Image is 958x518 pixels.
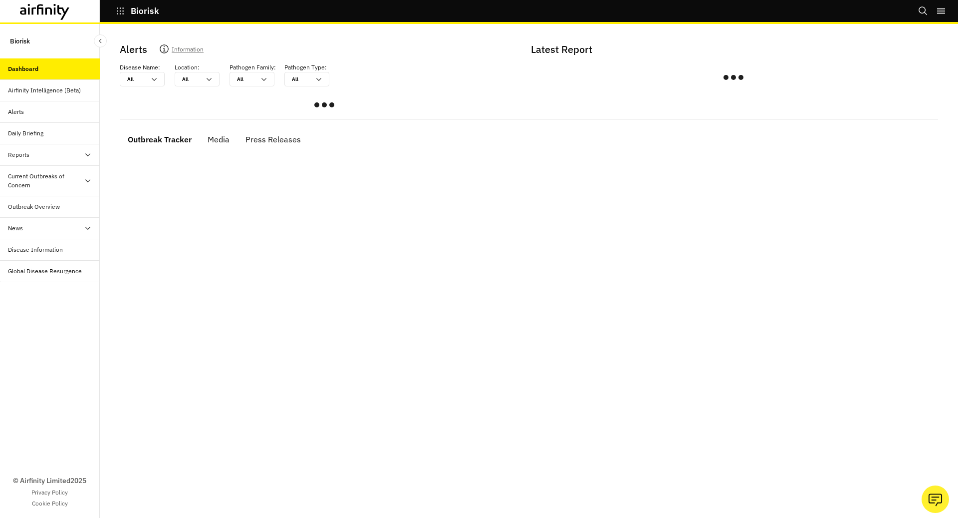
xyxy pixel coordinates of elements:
p: Information [172,44,204,58]
div: Reports [8,150,29,159]
div: Current Outbreaks of Concern [8,172,84,190]
button: Search [918,2,928,19]
div: Daily Briefing [8,129,43,138]
button: Biorisk [116,2,159,19]
p: © Airfinity Limited 2025 [13,476,86,486]
div: Alerts [8,107,24,116]
div: News [8,224,23,233]
button: Ask our analysts [922,486,949,513]
p: Pathogen Type : [284,63,327,72]
div: Global Disease Resurgence [8,267,82,276]
div: Press Releases [245,132,301,147]
p: Disease Name : [120,63,160,72]
div: Outbreak Tracker [128,132,192,147]
div: Media [208,132,230,147]
p: Biorisk [10,32,30,50]
div: Outbreak Overview [8,202,60,211]
div: Dashboard [8,64,38,73]
p: Location : [175,63,200,72]
p: Alerts [120,42,147,57]
a: Privacy Policy [31,488,68,497]
a: Cookie Policy [32,499,68,508]
p: Biorisk [131,6,159,15]
button: Close Sidebar [94,34,107,47]
p: Latest Report [531,42,934,57]
div: Disease Information [8,245,63,254]
p: Pathogen Family : [230,63,276,72]
div: Airfinity Intelligence (Beta) [8,86,81,95]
